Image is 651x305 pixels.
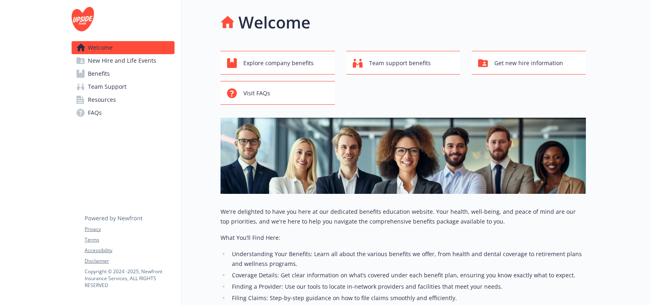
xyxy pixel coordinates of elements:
[85,236,174,244] a: Terms
[88,54,156,67] span: New Hire and Life Events
[494,55,563,71] span: Get new hire information
[221,233,586,243] p: What You’ll Find Here:
[238,10,310,35] h1: Welcome
[85,257,174,265] a: Disclaimer
[88,80,127,93] span: Team Support
[229,249,586,269] li: Understanding Your Benefits: Learn all about the various benefits we offer, from health and denta...
[72,67,175,80] a: Benefits
[88,67,110,80] span: Benefits
[229,293,586,303] li: Filing Claims: Step-by-step guidance on how to file claims smoothly and efficiently.
[72,93,175,106] a: Resources
[88,41,113,54] span: Welcome
[85,226,174,233] a: Privacy
[369,55,431,71] span: Team support benefits
[221,81,335,105] button: Visit FAQs
[229,270,586,280] li: Coverage Details: Get clear information on what’s covered under each benefit plan, ensuring you k...
[243,55,314,71] span: Explore company benefits
[472,51,586,75] button: Get new hire information
[243,86,270,101] span: Visit FAQs
[72,106,175,119] a: FAQs
[229,282,586,292] li: Finding a Provider: Use our tools to locate in-network providers and facilities that meet your ne...
[221,118,586,194] img: overview page banner
[85,247,174,254] a: Accessibility
[72,80,175,93] a: Team Support
[346,51,461,75] button: Team support benefits
[88,106,102,119] span: FAQs
[221,51,335,75] button: Explore company benefits
[221,207,586,226] p: We're delighted to have you here at our dedicated benefits education website. Your health, well-b...
[72,41,175,54] a: Welcome
[85,268,174,289] p: Copyright © 2024 - 2025 , Newfront Insurance Services, ALL RIGHTS RESERVED
[88,93,116,106] span: Resources
[72,54,175,67] a: New Hire and Life Events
